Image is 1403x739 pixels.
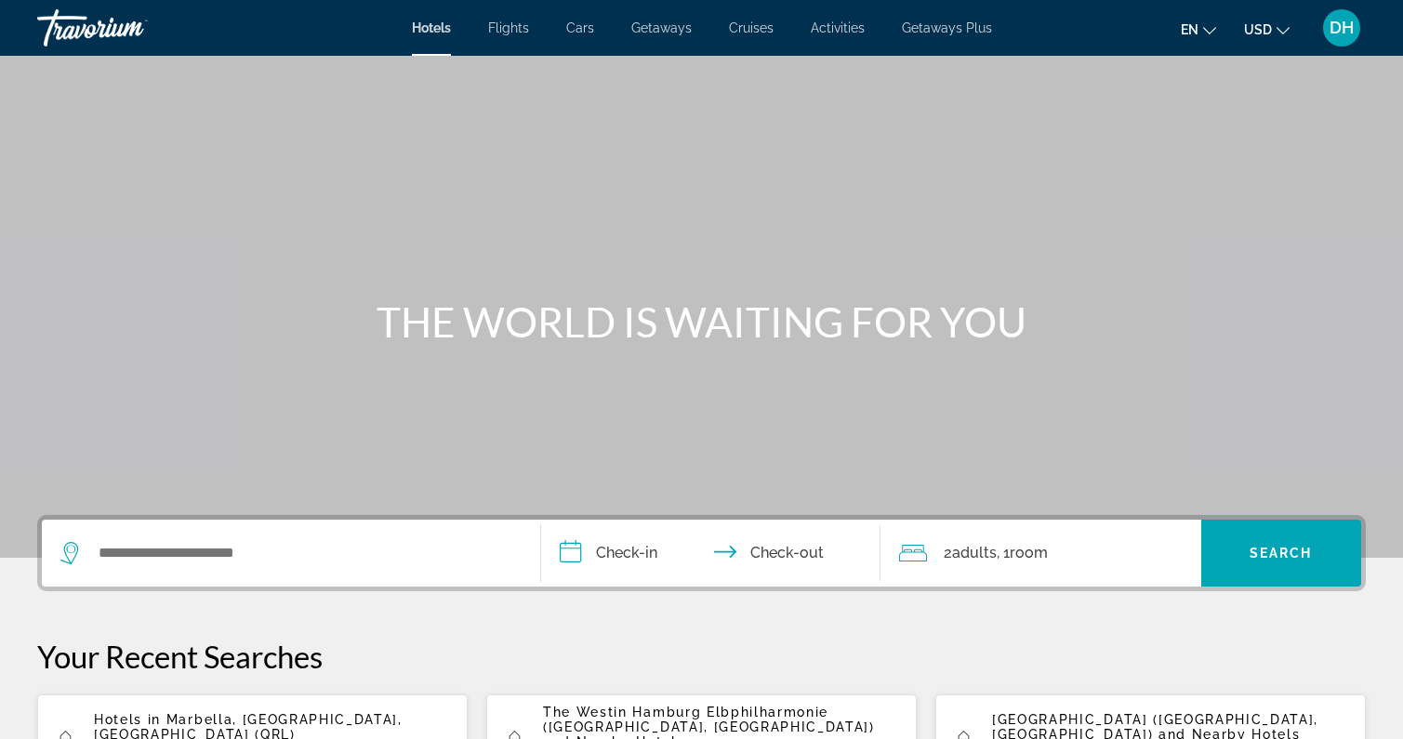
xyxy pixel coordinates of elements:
[1181,22,1198,37] span: en
[1010,544,1048,561] span: Room
[37,638,1366,675] p: Your Recent Searches
[1181,16,1216,43] button: Change language
[1250,546,1313,561] span: Search
[944,540,997,566] span: 2
[1317,8,1366,47] button: User Menu
[353,297,1051,346] h1: THE WORLD IS WAITING FOR YOU
[37,4,223,52] a: Travorium
[631,20,692,35] a: Getaways
[880,520,1201,587] button: Travelers: 2 adults, 0 children
[566,20,594,35] a: Cars
[1201,520,1361,587] button: Search
[997,540,1048,566] span: , 1
[1244,22,1272,37] span: USD
[42,520,1361,587] div: Search widget
[902,20,992,35] a: Getaways Plus
[1244,16,1290,43] button: Change currency
[488,20,529,35] a: Flights
[811,20,865,35] a: Activities
[729,20,774,35] a: Cruises
[541,520,880,587] button: Check in and out dates
[94,712,161,727] span: Hotels in
[1330,19,1354,37] span: DH
[952,544,997,561] span: Adults
[412,20,451,35] a: Hotels
[543,705,875,734] span: The Westin Hamburg Elbphilharmonie ([GEOGRAPHIC_DATA], [GEOGRAPHIC_DATA])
